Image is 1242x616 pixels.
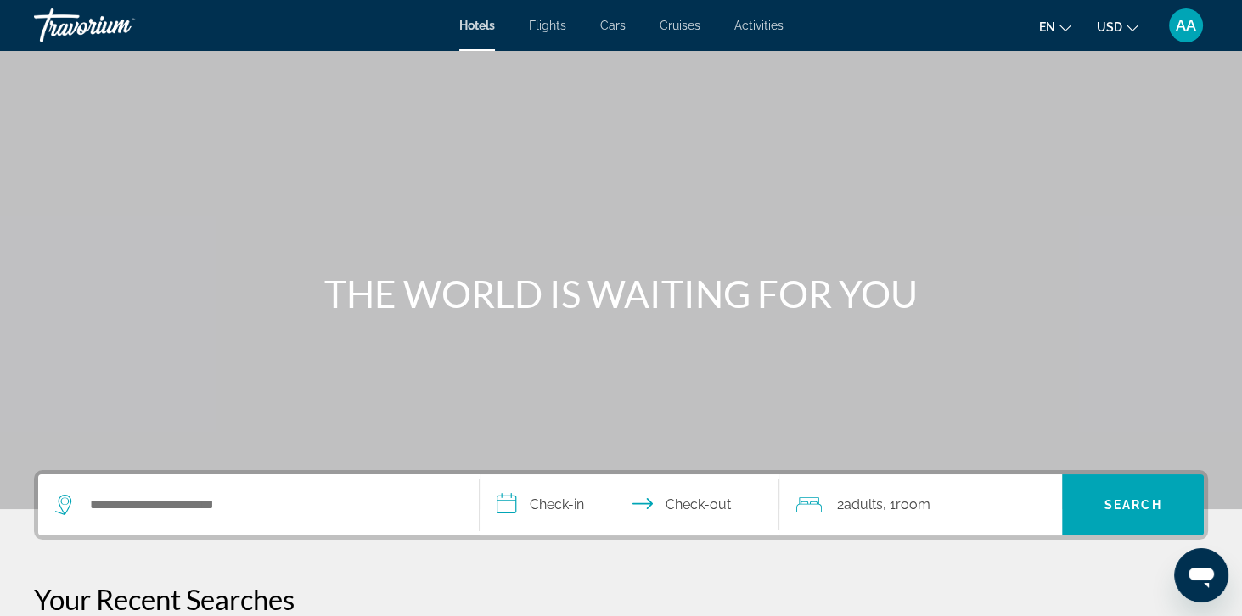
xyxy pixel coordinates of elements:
button: Change currency [1097,14,1138,39]
p: Your Recent Searches [34,582,1208,616]
span: en [1039,20,1055,34]
span: USD [1097,20,1122,34]
button: Change language [1039,14,1071,39]
button: Travelers: 2 adults, 0 children [779,474,1062,535]
div: Search widget [38,474,1204,535]
input: Search hotel destination [88,492,453,518]
span: Search [1104,498,1162,512]
span: , 1 [883,493,930,517]
a: Cars [600,19,626,32]
span: AA [1176,17,1196,34]
a: Flights [529,19,566,32]
span: Room [896,496,930,512]
span: 2 [837,493,883,517]
h1: THE WORLD IS WAITING FOR YOU [303,272,940,316]
a: Hotels [459,19,495,32]
button: Select check in and out date [480,474,779,535]
button: User Menu [1164,8,1208,43]
span: Adults [844,496,883,512]
iframe: Кнопка запуска окна обмена сообщениями [1174,548,1228,602]
a: Cruises [660,19,700,32]
button: Search [1062,474,1204,535]
a: Travorium [34,3,204,48]
a: Activities [734,19,784,32]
